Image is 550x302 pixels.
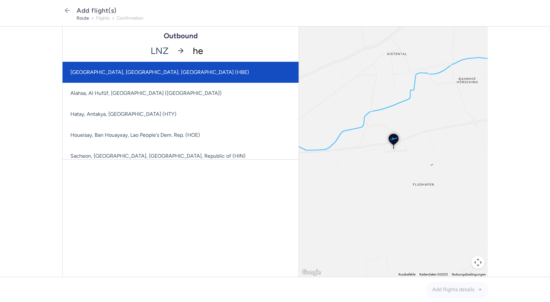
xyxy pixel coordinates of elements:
[70,69,249,75] span: [GEOGRAPHIC_DATA], [GEOGRAPHIC_DATA], [GEOGRAPHIC_DATA] (HBE)
[164,32,198,40] h1: Outbound
[432,287,474,293] span: Add flights details
[70,111,176,117] span: Hatay, Antakya, [GEOGRAPHIC_DATA] (HTY)
[77,16,89,21] button: route
[301,268,322,277] img: Google
[301,270,322,275] a: Dieses Gebiet in Google Maps öffnen (in neuem Fenster)
[96,16,110,21] button: flights
[63,40,173,62] span: LNZ
[398,272,415,277] button: Kurzbefehle
[427,282,488,297] button: Add flights details
[117,16,143,21] button: confirmation
[471,256,485,269] button: Kamerasteuerung für die Karte
[452,273,486,276] a: Nutzungsbedingungen
[70,132,200,138] span: Houeisay, Ban Houayxay, Lao People's Dem. Rep. (HOE)
[70,90,222,96] span: Alahsa, Al Hufūf, [GEOGRAPHIC_DATA] ([GEOGRAPHIC_DATA])
[189,40,299,62] input: -searchbox
[419,273,448,276] span: Kartendaten ©2025
[77,7,117,14] span: Add flight(s)
[70,153,246,159] span: Sacheon, [GEOGRAPHIC_DATA], [GEOGRAPHIC_DATA], Republic of (HIN)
